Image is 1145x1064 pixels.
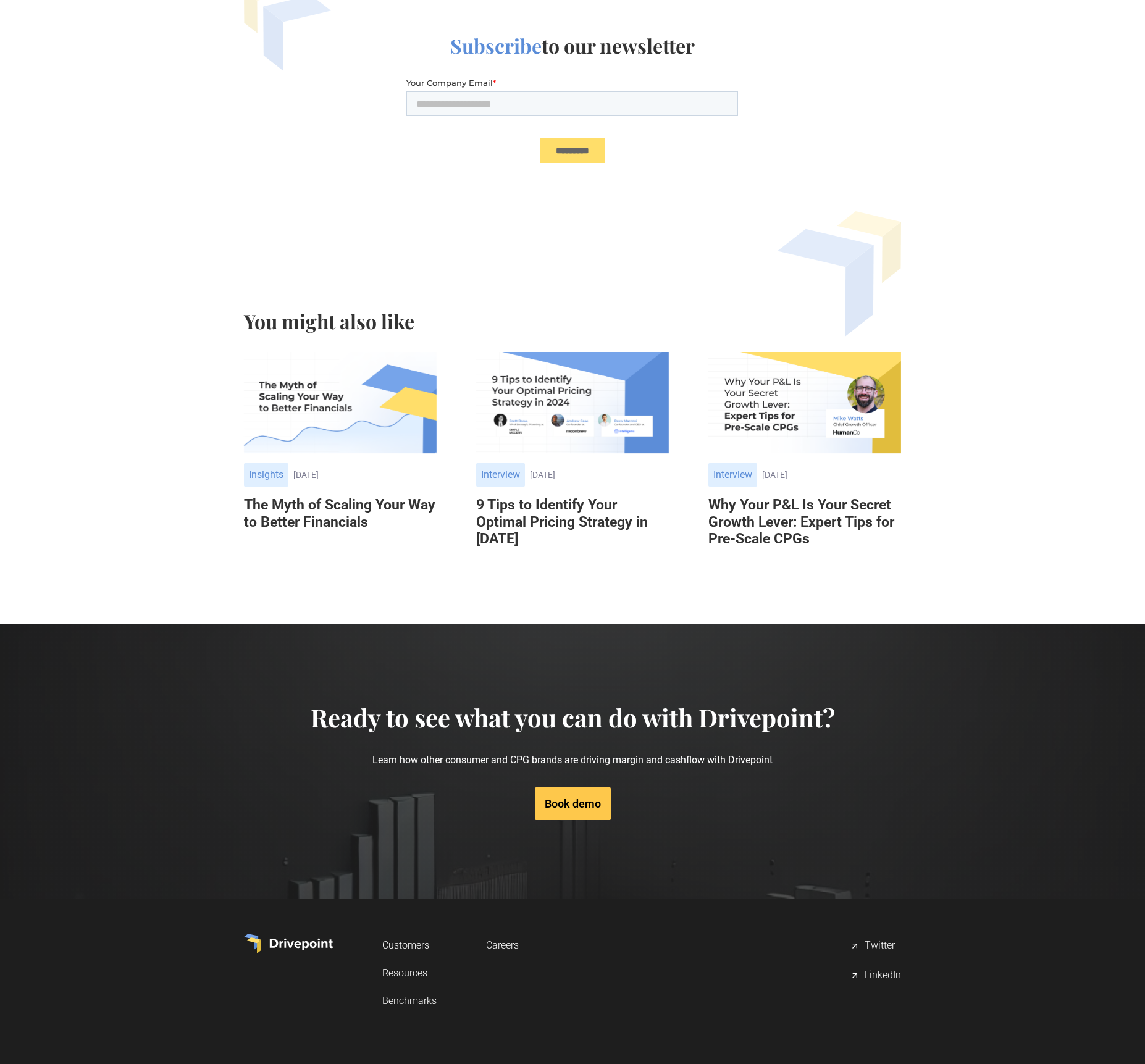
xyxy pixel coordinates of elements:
div: [DATE] [530,470,669,480]
a: Customers [382,934,437,957]
a: Why Your P&L Is Your Secret Growth Lever: Expert Tips for Pre-Scale CPGs [708,496,901,548]
div: Interview [476,463,525,487]
div: Twitter [865,939,895,953]
p: Learn how other consumer and CPG brands are driving margin and cashflow with Drivepoint [311,732,835,787]
a: Book demo [535,787,611,820]
a: Benchmarks [382,989,437,1012]
iframe: Form 0 [406,77,738,185]
a: Resources [382,961,437,984]
a: LinkedIn [850,963,901,988]
img: The Myth of Scaling Your Way to Better Financials [244,352,437,453]
a: 9 Tips to Identify Your Optimal Pricing Strategy in [DATE] [476,496,669,548]
div: [DATE] [293,470,437,480]
div: [DATE] [762,470,901,480]
a: Twitter [850,934,901,958]
h2: to our newsletter [244,35,901,57]
div: Insights [244,463,288,487]
h2: You might also like [244,310,901,332]
div: LinkedIn [865,968,901,983]
img: Why Your P&L Is Your Secret Growth Lever: Expert Tips for Pre-Scale CPGs [708,352,901,453]
span: Subscribe [450,32,542,59]
a: The Myth of Scaling Your Way to Better Financials [244,496,437,530]
a: Careers [486,934,519,957]
div: Interview [708,463,757,487]
img: 9 Tips to Identify Your Optimal Pricing Strategy in 2024 [476,352,669,453]
h4: Ready to see what you can do with Drivepoint? [311,703,835,732]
